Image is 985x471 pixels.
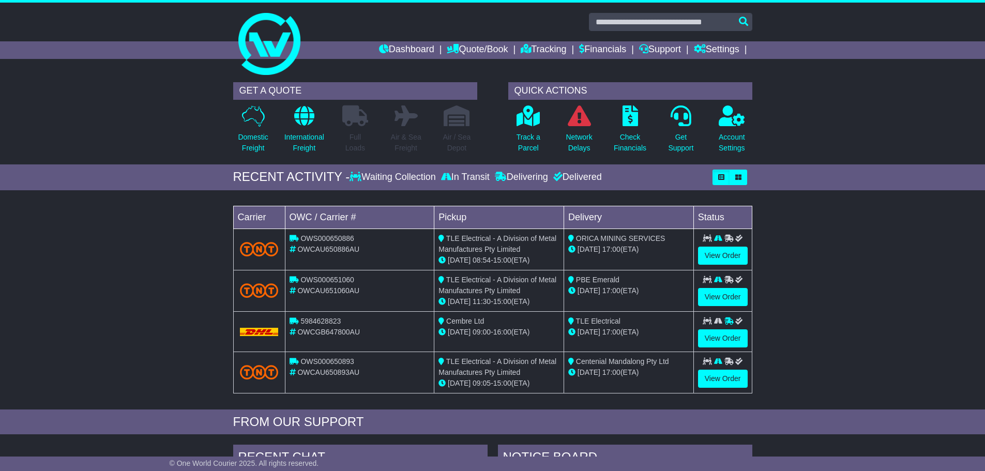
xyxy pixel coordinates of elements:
[493,256,511,264] span: 15:00
[300,234,354,242] span: OWS000650886
[668,105,694,159] a: GetSupport
[668,132,693,154] p: Get Support
[639,41,681,59] a: Support
[473,297,491,306] span: 11:30
[240,242,279,256] img: TNT_Domestic.png
[576,276,619,284] span: PBE Emerald
[438,378,559,389] div: - (ETA)
[238,132,268,154] p: Domestic Freight
[448,328,471,336] span: [DATE]
[698,329,748,347] a: View Order
[237,105,268,159] a: DomesticFreight
[719,132,745,154] p: Account Settings
[566,132,592,154] p: Network Delays
[579,41,626,59] a: Financials
[578,245,600,253] span: [DATE]
[350,172,438,183] div: Waiting Collection
[448,256,471,264] span: [DATE]
[614,132,646,154] p: Check Financials
[438,327,559,338] div: - (ETA)
[698,370,748,388] a: View Order
[438,234,556,253] span: TLE Electrical - A Division of Metal Manufactures Pty Limited
[285,206,434,229] td: OWC / Carrier #
[233,170,350,185] div: RECENT ACTIVITY -
[438,296,559,307] div: - (ETA)
[300,276,354,284] span: OWS000651060
[602,245,620,253] span: 17:00
[568,244,689,255] div: (ETA)
[602,368,620,376] span: 17:00
[297,245,359,253] span: OWCAU650886AU
[300,357,354,366] span: OWS000650893
[170,459,319,467] span: © One World Courier 2025. All rights reserved.
[576,357,669,366] span: Centenial Mandalong Pty Ltd
[446,317,484,325] span: Cembre Ltd
[379,41,434,59] a: Dashboard
[297,368,359,376] span: OWCAU650893AU
[448,297,471,306] span: [DATE]
[493,379,511,387] span: 15:00
[576,234,665,242] span: ORICA MINING SERVICES
[718,105,746,159] a: AccountSettings
[564,206,693,229] td: Delivery
[297,286,359,295] span: OWCAU651060AU
[568,367,689,378] div: (ETA)
[492,172,551,183] div: Delivering
[438,276,556,295] span: TLE Electrical - A Division of Metal Manufactures Pty Limited
[434,206,564,229] td: Pickup
[473,328,491,336] span: 09:00
[508,82,752,100] div: QUICK ACTIONS
[578,286,600,295] span: [DATE]
[516,105,541,159] a: Track aParcel
[517,132,540,154] p: Track a Parcel
[438,172,492,183] div: In Transit
[438,357,556,376] span: TLE Electrical - A Division of Metal Manufactures Pty Limited
[391,132,421,154] p: Air & Sea Freight
[473,379,491,387] span: 09:05
[493,328,511,336] span: 16:00
[576,317,620,325] span: TLE Electrical
[568,285,689,296] div: (ETA)
[694,41,739,59] a: Settings
[551,172,602,183] div: Delivered
[448,379,471,387] span: [DATE]
[443,132,471,154] p: Air / Sea Depot
[568,327,689,338] div: (ETA)
[565,105,593,159] a: NetworkDelays
[602,286,620,295] span: 17:00
[240,328,279,336] img: DHL.png
[438,255,559,266] div: - (ETA)
[240,283,279,297] img: TNT_Domestic.png
[698,288,748,306] a: View Order
[284,132,324,154] p: International Freight
[578,328,600,336] span: [DATE]
[284,105,325,159] a: InternationalFreight
[342,132,368,154] p: Full Loads
[233,82,477,100] div: GET A QUOTE
[233,415,752,430] div: FROM OUR SUPPORT
[578,368,600,376] span: [DATE]
[493,297,511,306] span: 15:00
[300,317,341,325] span: 5984628823
[240,365,279,379] img: TNT_Domestic.png
[473,256,491,264] span: 08:54
[602,328,620,336] span: 17:00
[521,41,566,59] a: Tracking
[698,247,748,265] a: View Order
[693,206,752,229] td: Status
[297,328,360,336] span: OWCGB647800AU
[447,41,508,59] a: Quote/Book
[613,105,647,159] a: CheckFinancials
[233,206,285,229] td: Carrier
